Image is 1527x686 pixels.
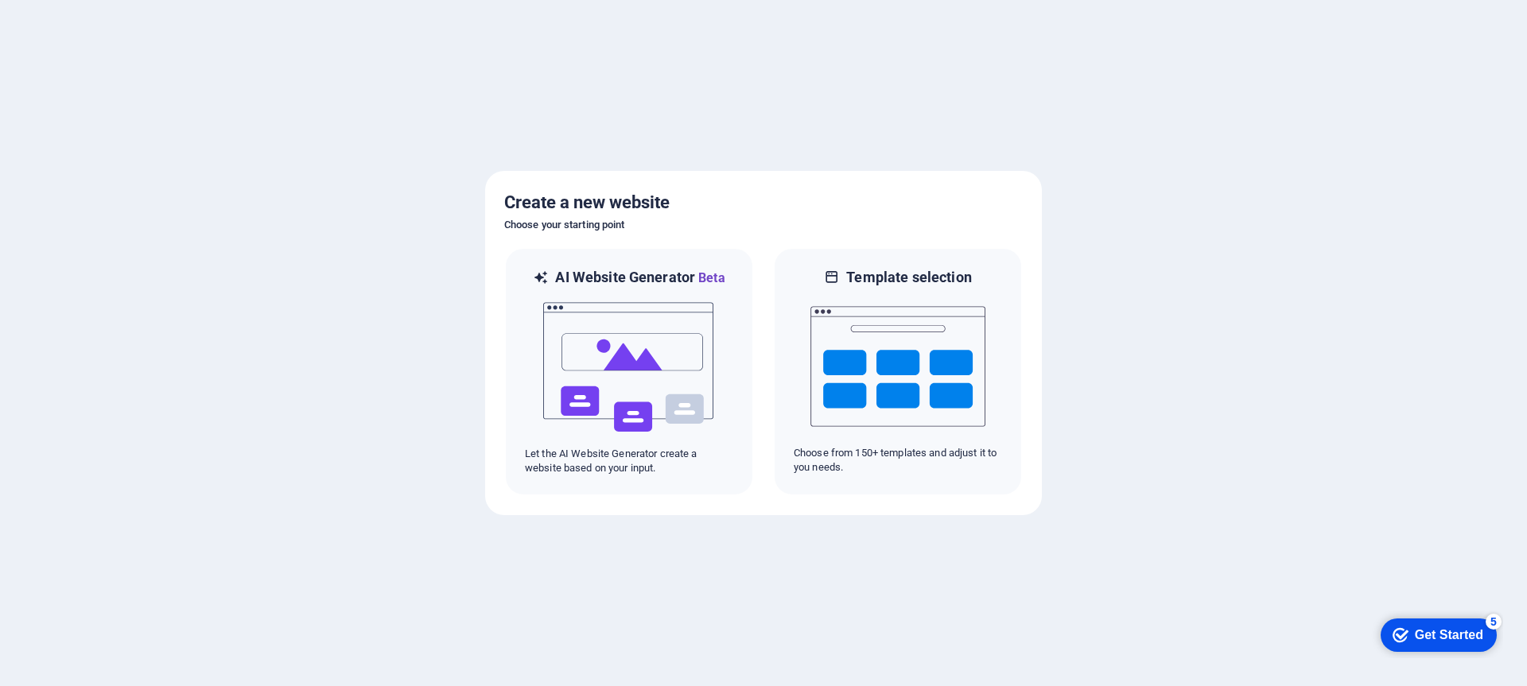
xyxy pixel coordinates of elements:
h5: Create a new website [504,190,1023,215]
h6: Choose your starting point [504,215,1023,234]
div: Get Started 5 items remaining, 0% complete [13,8,129,41]
p: Let the AI Website Generator create a website based on your input. [525,447,733,475]
h6: Template selection [846,268,971,287]
img: ai [542,288,717,447]
span: Beta [695,270,725,285]
div: AI Website GeneratorBetaaiLet the AI Website Generator create a website based on your input. [504,247,754,496]
div: 5 [118,3,134,19]
div: Get Started [47,17,115,32]
h6: AI Website Generator [555,268,725,288]
p: Choose from 150+ templates and adjust it to you needs. [794,446,1002,475]
div: Template selectionChoose from 150+ templates and adjust it to you needs. [773,247,1023,496]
